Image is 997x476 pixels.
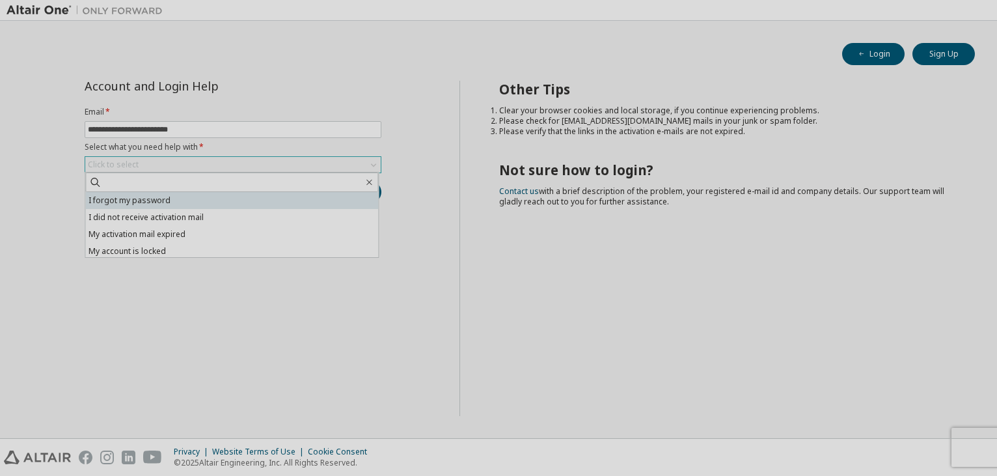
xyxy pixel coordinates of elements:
label: Email [85,107,381,117]
button: Sign Up [912,43,975,65]
div: Click to select [85,157,381,173]
button: Login [842,43,905,65]
div: Account and Login Help [85,81,322,91]
img: linkedin.svg [122,451,135,464]
div: Cookie Consent [308,447,375,457]
li: Please check for [EMAIL_ADDRESS][DOMAIN_NAME] mails in your junk or spam folder. [499,116,952,126]
h2: Other Tips [499,81,952,98]
li: Please verify that the links in the activation e-mails are not expired. [499,126,952,137]
span: with a brief description of the problem, your registered e-mail id and company details. Our suppo... [499,186,944,207]
img: facebook.svg [79,451,92,464]
a: Contact us [499,186,539,197]
p: © 2025 Altair Engineering, Inc. All Rights Reserved. [174,457,375,468]
div: Website Terms of Use [212,447,308,457]
div: Click to select [88,160,139,170]
img: Altair One [7,4,169,17]
img: altair_logo.svg [4,451,71,464]
li: Clear your browser cookies and local storage, if you continue experiencing problems. [499,105,952,116]
li: I forgot my password [85,192,378,209]
h2: Not sure how to login? [499,161,952,178]
img: instagram.svg [100,451,114,464]
img: youtube.svg [143,451,162,464]
div: Privacy [174,447,212,457]
label: Select what you need help with [85,142,381,152]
